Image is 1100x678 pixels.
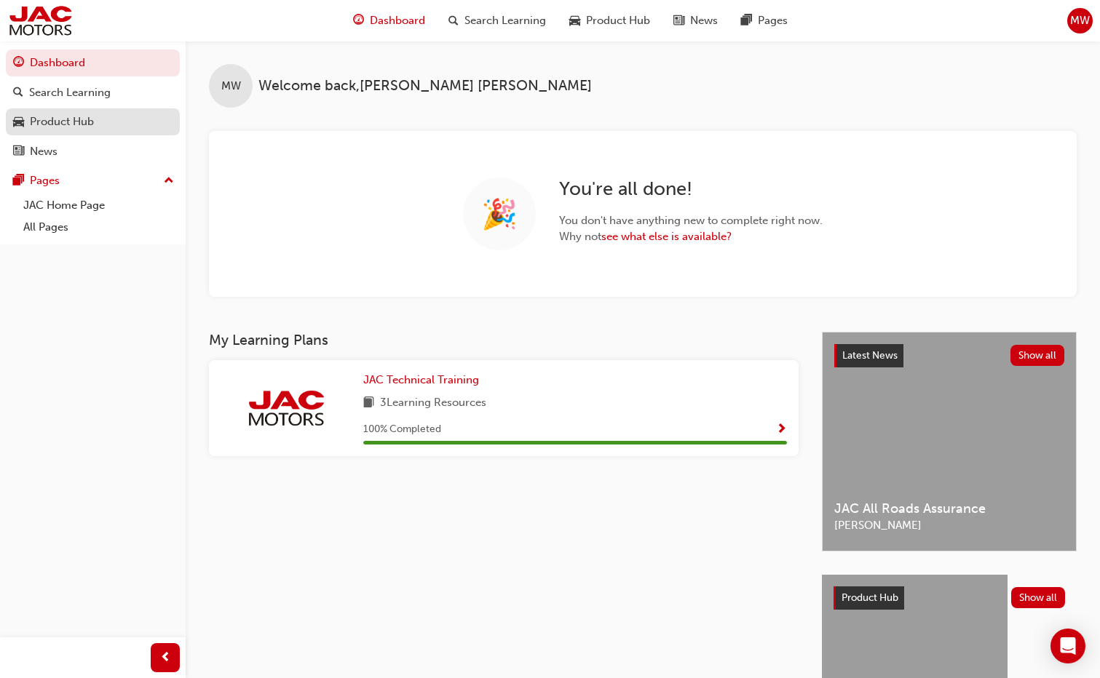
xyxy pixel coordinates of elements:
[834,500,1064,517] span: JAC All Roads Assurance
[1070,12,1090,29] span: MW
[559,178,823,201] h2: You ' re all done!
[558,6,662,36] a: car-iconProduct Hub
[822,332,1077,551] a: Latest NewsShow allJAC All Roads Assurance[PERSON_NAME]
[601,230,732,243] a: see what else is available?
[258,78,592,95] span: Welcome back , [PERSON_NAME] [PERSON_NAME]
[7,4,74,37] img: jac-portal
[464,12,546,29] span: Search Learning
[569,12,580,30] span: car-icon
[559,212,823,229] span: You don ' t have anything new to complete right now.
[353,12,364,30] span: guage-icon
[30,172,60,189] div: Pages
[6,49,180,76] a: Dashboard
[380,394,486,412] span: 3 Learning Resources
[13,87,23,100] span: search-icon
[6,167,180,194] button: Pages
[834,344,1064,367] a: Latest NewsShow all
[481,206,518,223] span: 🎉
[6,79,180,106] a: Search Learning
[17,194,180,217] a: JAC Home Page
[30,143,58,160] div: News
[30,113,94,130] div: Product Hub
[1067,8,1093,33] button: MW
[834,586,1065,610] a: Product HubShow all
[1050,629,1085,663] div: Open Intercom Messenger
[673,12,684,30] span: news-icon
[834,517,1064,534] span: [PERSON_NAME]
[729,6,799,36] a: pages-iconPages
[1010,345,1065,366] button: Show all
[341,6,437,36] a: guage-iconDashboard
[363,372,485,388] a: JAC Technical Training
[363,394,374,412] span: book-icon
[370,12,425,29] span: Dashboard
[164,172,174,191] span: up-icon
[13,57,24,70] span: guage-icon
[221,78,241,95] span: MW
[13,145,24,159] span: news-icon
[586,12,650,29] span: Product Hub
[776,423,787,436] span: Show Progress
[363,373,479,386] span: JAC Technical Training
[741,12,752,30] span: pages-icon
[662,6,729,36] a: news-iconNews
[17,216,180,239] a: All Pages
[842,591,898,604] span: Product Hub
[160,649,171,667] span: prev-icon
[758,12,788,29] span: Pages
[13,116,24,129] span: car-icon
[6,108,180,135] a: Product Hub
[363,421,441,438] span: 100 % Completed
[1011,587,1066,608] button: Show all
[209,332,799,348] h3: My Learning Plans
[559,228,823,245] span: Why not
[246,388,326,428] img: jac-portal
[842,349,898,362] span: Latest News
[776,420,787,439] button: Show Progress
[6,47,180,167] button: DashboardSearch LearningProduct HubNews
[29,84,111,101] div: Search Learning
[448,12,459,30] span: search-icon
[6,138,180,165] a: News
[690,12,718,29] span: News
[437,6,558,36] a: search-iconSearch Learning
[13,175,24,188] span: pages-icon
